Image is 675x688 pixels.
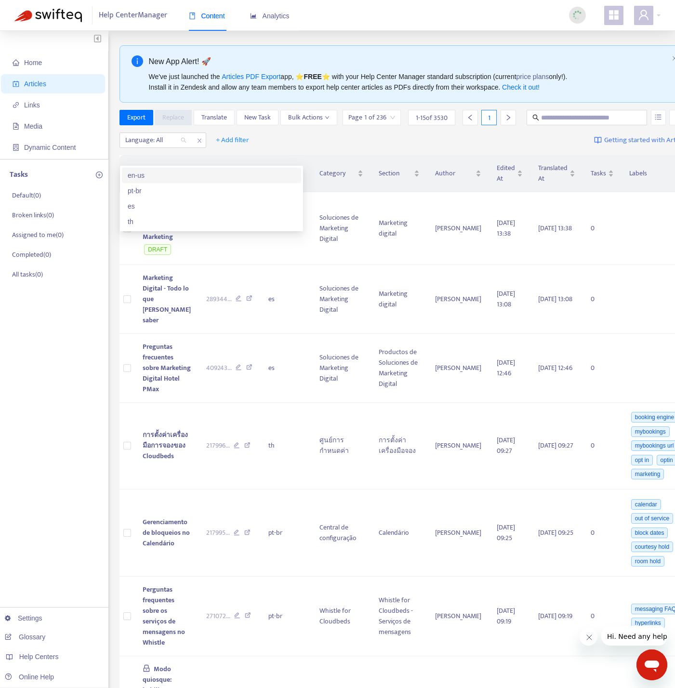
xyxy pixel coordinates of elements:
span: Tasks [591,168,606,179]
span: 1 - 15 of 3530 [416,113,448,123]
span: left [467,114,474,121]
span: Translate [201,112,227,123]
td: th [261,403,312,490]
span: search [532,114,539,121]
td: ศูนย์การกำหนดค่า [312,403,371,490]
th: Language [261,155,312,192]
div: en-us [122,168,301,183]
span: [DATE] 13:08 [497,288,515,310]
span: book [189,13,196,19]
span: Gerenciamento de bloqueios no Calendário [143,516,190,549]
p: Assigned to me ( 0 ) [12,230,64,240]
a: Online Help [5,673,54,681]
span: unordered-list [655,114,662,120]
td: 0 [583,265,622,334]
p: Completed ( 0 ) [12,250,51,260]
span: block dates [631,528,668,538]
span: 409243 ... [206,363,232,373]
button: unordered-list [651,110,666,125]
span: calendar [631,499,661,510]
td: [PERSON_NAME] [427,192,489,265]
b: FREE [304,73,321,80]
td: Marketing digital [371,265,427,334]
span: [DATE] 12:46 [497,357,515,379]
span: room hold [631,556,664,567]
a: price plans [516,73,549,80]
td: Productos de Soluciones de Marketing Digital [371,334,427,403]
span: container [13,144,19,151]
span: Translated At [538,163,568,184]
div: es [128,201,295,212]
iframe: Button to launch messaging window [636,649,667,680]
span: opt in [631,455,653,465]
span: Hi. Need any help? [6,7,69,14]
td: pt-br [261,577,312,656]
span: [DATE] 13:08 [538,293,572,304]
span: Labels [629,168,674,179]
span: marketing [631,469,664,479]
td: [PERSON_NAME] [427,334,489,403]
span: right [505,114,512,121]
span: down [325,115,330,120]
span: การตั้งค่าเครื่องมือการจองของ Cloudbeds [143,429,188,462]
span: Marketing Digital - Todo lo que [PERSON_NAME] saber [143,272,191,326]
span: Category [319,168,356,179]
span: Preguntas frecuentes sobre Marketing Digital Hotel PMax [143,341,191,395]
a: Glossary [5,633,45,641]
span: home [13,59,19,66]
th: Zendesk ID [199,155,261,192]
button: + Add filter [209,132,256,148]
td: [PERSON_NAME] [427,265,489,334]
th: Author [427,155,489,192]
td: Soluciones de Marketing Digital [312,265,371,334]
span: appstore [608,9,620,21]
span: mybookings [631,426,670,437]
button: New Task [237,110,278,125]
span: hyperlinks [631,618,665,628]
span: Media [24,122,42,130]
span: [DATE] 09:27 [497,435,515,456]
td: es [261,334,312,403]
th: Title [135,155,199,192]
span: Home [24,59,42,66]
div: en-us [128,170,295,181]
td: 0 [583,334,622,403]
div: es [122,198,301,214]
span: [DATE] 13:38 [538,223,572,234]
td: 0 [583,403,622,490]
td: Calendário [371,490,427,577]
span: [DATE] 09:25 [497,522,515,543]
td: Marketing digital [371,192,427,265]
th: Category [312,155,371,192]
span: DRAFT [144,244,171,255]
td: Whistle for Cloudbeds [312,577,371,656]
span: 217995 ... [206,528,230,538]
p: Default ( 0 ) [12,190,41,200]
span: New Task [244,112,271,123]
span: Analytics [250,12,290,20]
td: Central de configuração [312,490,371,577]
td: es [261,265,312,334]
span: out of service [631,513,673,524]
img: image-link [594,136,602,144]
span: [DATE] 12:46 [538,362,572,373]
span: Help Center Manager [99,6,167,25]
span: [DATE] 09:19 [497,605,515,627]
td: 0 [583,490,622,577]
div: th [122,214,301,229]
span: [DATE] 09:19 [538,610,572,622]
th: Edited At [489,155,530,192]
td: Whistle for Cloudbeds - Serviços de mensagens [371,577,427,656]
td: 0 [583,577,622,656]
span: Links [24,101,40,109]
p: Tasks [10,169,28,181]
span: link [13,102,19,108]
td: Soluciones de Marketing Digital [312,192,371,265]
a: Articles PDF Export [222,73,280,80]
div: 1 [481,110,497,125]
div: pt-br [122,183,301,198]
span: 217996 ... [206,440,230,451]
button: Translate [194,110,235,125]
span: Content [189,12,225,20]
span: Help Centers [19,653,59,661]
